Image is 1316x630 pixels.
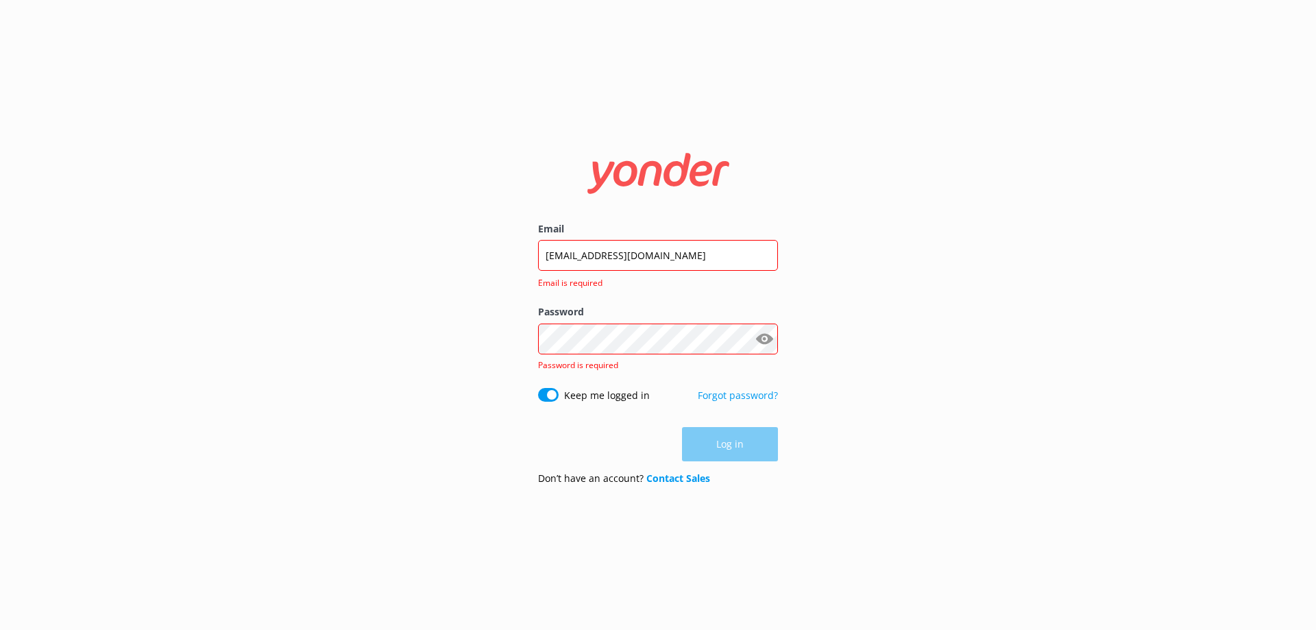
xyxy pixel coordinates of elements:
[698,389,778,402] a: Forgot password?
[538,276,770,289] span: Email is required
[538,304,778,319] label: Password
[538,240,778,271] input: user@emailaddress.com
[538,359,618,371] span: Password is required
[538,221,778,237] label: Email
[646,472,710,485] a: Contact Sales
[538,471,710,486] p: Don’t have an account?
[564,388,650,403] label: Keep me logged in
[751,325,778,352] button: Show password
